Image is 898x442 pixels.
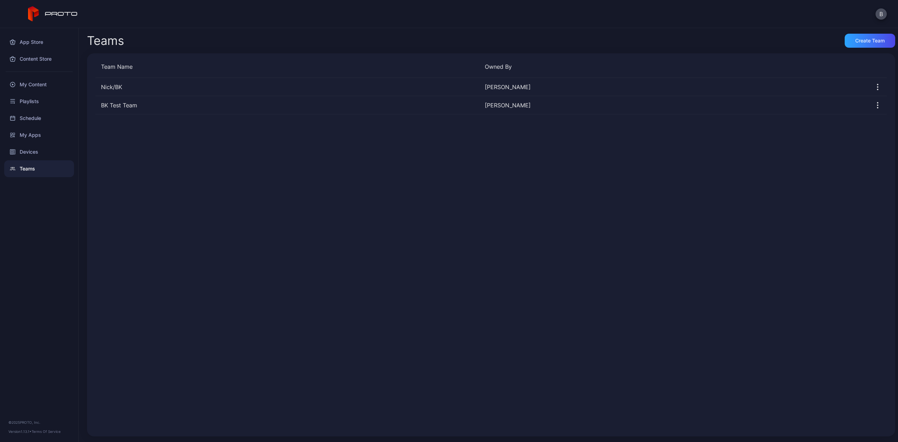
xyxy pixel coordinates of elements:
a: My Apps [4,127,74,143]
div: Teams [87,35,124,47]
a: Teams [4,160,74,177]
a: Playlists [4,93,74,110]
a: Terms Of Service [32,429,61,434]
a: Content Store [4,51,74,67]
div: Owned By [485,62,863,71]
a: My Content [4,76,74,93]
a: App Store [4,34,74,51]
div: BK Test Team [95,101,479,109]
button: B [876,8,887,20]
div: [PERSON_NAME] [485,83,863,91]
a: Schedule [4,110,74,127]
div: [PERSON_NAME] [485,101,863,109]
div: Team Name [101,62,479,71]
div: Nick/BK [95,83,479,91]
div: © 2025 PROTO, Inc. [8,420,70,425]
a: Devices [4,143,74,160]
button: Create Team [845,34,895,48]
div: Create Team [855,38,885,43]
span: Version 1.13.1 • [8,429,32,434]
